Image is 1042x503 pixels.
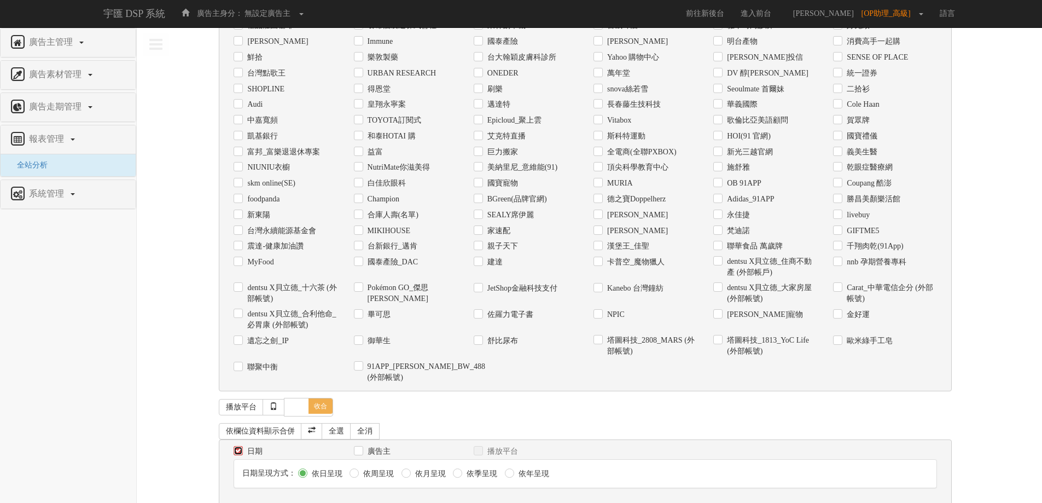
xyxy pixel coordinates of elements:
[245,257,273,268] label: MyFood
[604,283,663,294] label: Kanebo 台灣鐘紡
[724,241,783,252] label: 聯華食品 萬歲牌
[724,256,817,278] label: dentsu X貝立德_住商不動產 (外部帳戶)
[485,226,510,236] label: 家速配
[245,210,270,221] label: 新東陽
[360,469,394,479] label: 依周呈現
[844,36,900,47] label: 消費高手一起購
[245,362,278,373] label: 聯聚中衡
[197,9,243,18] span: 廣告主身分：
[844,99,879,110] label: Cole Haan
[485,194,547,205] label: BGreen(品牌官網)
[26,134,69,143] span: 報表管理
[245,9,290,18] span: 無設定廣告主
[9,161,48,169] a: 全站分析
[724,131,771,142] label: HOI(91 官網)
[309,469,342,479] label: 依日呈現
[604,115,631,126] label: Vitabox
[485,210,534,221] label: SEALY席伊麗
[604,99,661,110] label: 長春藤生技科技
[245,309,337,331] label: dentsu X貝立德_合利他命_必胃康 (外部帳號)
[844,309,870,320] label: 金好運
[724,210,750,221] label: 永佳捷
[604,335,697,357] label: 塔圖科技_2808_MARS (外部帳號)
[245,336,288,346] label: 遺忘之劍_IP
[516,469,549,479] label: 依年呈現
[724,36,758,47] label: 明台產物
[245,147,320,158] label: 富邦_富樂退退休專案
[724,99,758,110] label: 華義國際
[604,147,677,158] label: 全電商(全聯PXBOX)
[604,52,659,63] label: Yahoo 購物中心
[604,162,668,173] label: 頂尖科學教育中心
[412,469,446,479] label: 依月呈現
[245,446,263,457] label: 日期
[245,84,284,95] label: SHOPLINE
[485,147,518,158] label: 巨力搬家
[844,52,908,63] label: SENSE ОF PLACE
[604,226,668,236] label: [PERSON_NAME]
[365,162,430,173] label: NutriMate你滋美得
[245,194,280,205] label: foodpanda
[844,162,893,173] label: 乾眼症醫療網
[322,423,351,440] a: 全選
[604,178,633,189] label: MURIA
[245,99,263,110] label: Audi
[485,283,557,294] label: JetShop金融科技支付
[245,162,290,173] label: NIUNIU衣櫥
[604,309,625,320] label: NPIC
[844,131,877,142] label: 國寶禮儀
[26,37,78,47] span: 廣告主管理
[365,68,436,79] label: URBAN RESEARCH
[604,131,645,142] label: 斯科特運動
[604,84,648,95] label: snova絲若雪
[844,84,870,95] label: 二拾衫
[9,99,127,116] a: 廣告走期管理
[365,52,398,63] label: 樂敦製藥
[724,178,761,189] label: OB 91APP
[350,423,380,440] a: 全消
[844,226,879,236] label: GIFTME5
[724,309,803,320] label: [PERSON_NAME]寵物
[365,282,457,304] label: Pokémon GO_傑思[PERSON_NAME]
[26,102,87,111] span: 廣告走期管理
[365,99,406,110] label: 皇翔永寧案
[365,84,391,95] label: 得恩堂
[485,257,503,268] label: 建達
[485,68,519,79] label: ONEDER
[365,210,418,221] label: 合庫人壽(名單)
[245,115,278,126] label: 中嘉寬頻
[724,194,774,205] label: Adidas_91APP
[245,52,263,63] label: 鮮拾
[724,335,817,357] label: 塔圖科技_1813_YoC Life (外部帳號)
[245,282,337,304] label: dentsu X貝立德_十六茶 (外部帳號)
[365,226,411,236] label: MIKIHOUSE
[724,84,784,95] label: Seoulmate 首爾妹
[245,36,308,47] label: [PERSON_NAME]
[485,84,503,95] label: 刷樂
[861,9,916,18] span: [OP助理_高級]
[9,34,127,51] a: 廣告主管理
[724,68,808,79] label: DV 醇[PERSON_NAME]
[844,257,906,268] label: nnb 孕期營養專科
[604,241,649,252] label: 漢堡王_佳聖
[604,210,668,221] label: [PERSON_NAME]
[365,309,391,320] label: 畢可思
[604,68,630,79] label: 萬年堂
[365,336,391,346] label: 御華生
[844,68,877,79] label: 統一證券
[365,178,406,189] label: 白佳欣眼科
[365,361,457,383] label: 91APP_[PERSON_NAME]_BW_488 (外部帳號)
[245,131,278,142] label: 凱基銀行
[485,52,556,63] label: 台大翰穎皮膚科診所
[844,336,893,346] label: 歐米綠手工皂
[365,446,391,457] label: 廣告主
[365,194,399,205] label: Champion
[844,147,877,158] label: 義美生醫
[724,162,750,173] label: 施舒雅
[844,282,936,304] label: Carat_中華電信企分 (外部帳號)
[365,147,383,158] label: 益富
[485,36,518,47] label: 國泰產險
[604,36,668,47] label: [PERSON_NAME]
[724,282,817,304] label: dentsu X貝立德_大家房屋 (外部帳號)
[724,52,803,63] label: [PERSON_NAME]投信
